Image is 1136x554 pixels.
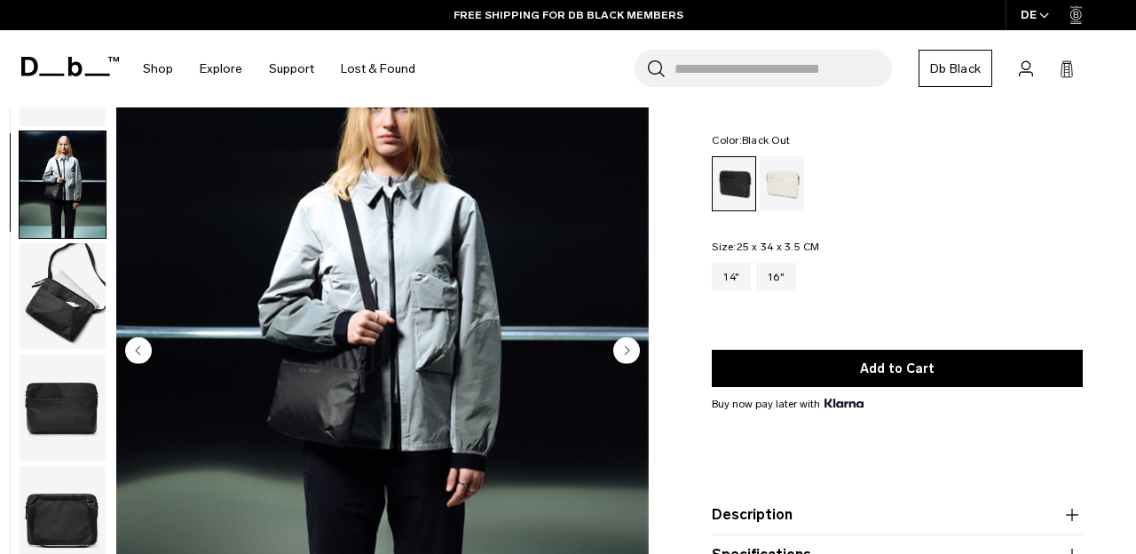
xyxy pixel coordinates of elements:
[824,399,863,408] img: {"height" => 20, "alt" => "Klarna"}
[20,354,106,461] img: Ramverk Laptop sleeve 14" Black Out
[19,353,106,462] button: Ramverk Laptop sleeve 14" Black Out
[712,396,863,412] span: Buy now pay later with
[712,241,819,252] legend: Size:
[756,263,796,291] a: 16"
[613,337,640,368] button: Next slide
[712,263,751,291] a: 14"
[712,156,756,211] a: Black Out
[712,350,1083,387] button: Add to Cart
[919,50,992,87] a: Db Black
[19,131,106,239] button: Ramverk Laptop sleeve 14" Black Out
[760,156,804,211] a: Oatmilk
[200,37,242,100] a: Explore
[20,131,106,238] img: Ramverk Laptop sleeve 14" Black Out
[742,134,790,146] span: Black Out
[269,37,314,100] a: Support
[737,241,820,253] span: 25 x 34 x 3.5 CM
[19,242,106,351] button: Ramverk Laptop sleeve 14" Black Out
[20,243,106,350] img: Ramverk Laptop sleeve 14" Black Out
[454,7,683,23] a: FREE SHIPPING FOR DB BLACK MEMBERS
[125,337,152,368] button: Previous slide
[341,37,415,100] a: Lost & Found
[712,504,1083,526] button: Description
[712,135,790,146] legend: Color:
[130,30,429,107] nav: Main Navigation
[143,37,173,100] a: Shop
